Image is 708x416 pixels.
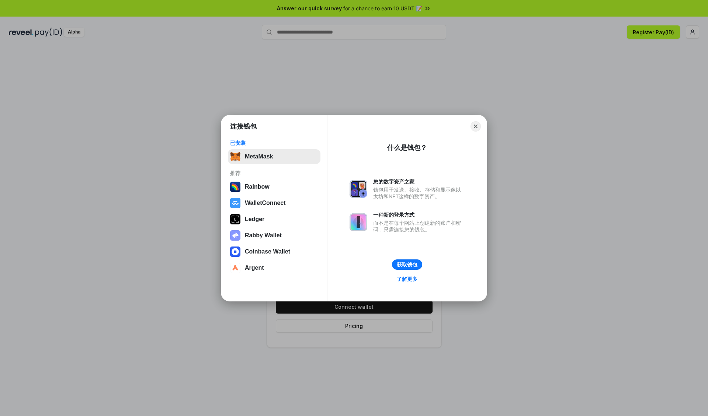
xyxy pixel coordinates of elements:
[230,263,240,273] img: svg+xml,%3Csvg%20width%3D%2228%22%20height%3D%2228%22%20viewBox%3D%220%200%2028%2028%22%20fill%3D...
[350,180,367,198] img: svg+xml,%3Csvg%20xmlns%3D%22http%3A%2F%2Fwww.w3.org%2F2000%2Fsvg%22%20fill%3D%22none%22%20viewBox...
[230,230,240,241] img: svg+xml,%3Csvg%20xmlns%3D%22http%3A%2F%2Fwww.w3.org%2F2000%2Fsvg%22%20fill%3D%22none%22%20viewBox...
[387,143,427,152] div: 什么是钱包？
[230,247,240,257] img: svg+xml,%3Csvg%20width%3D%2228%22%20height%3D%2228%22%20viewBox%3D%220%200%2028%2028%22%20fill%3D...
[228,244,320,259] button: Coinbase Wallet
[230,122,257,131] h1: 连接钱包
[392,274,422,284] a: 了解更多
[230,151,240,162] img: svg+xml,%3Csvg%20fill%3D%22none%22%20height%3D%2233%22%20viewBox%3D%220%200%2035%2033%22%20width%...
[245,265,264,271] div: Argent
[245,183,270,190] div: Rainbow
[230,214,240,224] img: svg+xml,%3Csvg%20xmlns%3D%22http%3A%2F%2Fwww.w3.org%2F2000%2Fsvg%22%20width%3D%2228%22%20height%3...
[397,261,417,268] div: 获取钱包
[228,196,320,210] button: WalletConnect
[228,228,320,243] button: Rabby Wallet
[373,220,465,233] div: 而不是在每个网站上创建新的账户和密码，只需连接您的钱包。
[228,212,320,227] button: Ledger
[471,121,481,132] button: Close
[245,200,286,206] div: WalletConnect
[230,182,240,192] img: svg+xml,%3Csvg%20width%3D%22120%22%20height%3D%22120%22%20viewBox%3D%220%200%20120%20120%22%20fil...
[373,212,465,218] div: 一种新的登录方式
[245,248,290,255] div: Coinbase Wallet
[397,276,417,282] div: 了解更多
[245,153,273,160] div: MetaMask
[373,186,465,200] div: 钱包用于发送、接收、存储和显示像以太坊和NFT这样的数字资产。
[228,261,320,275] button: Argent
[373,178,465,185] div: 您的数字资产之家
[350,213,367,231] img: svg+xml,%3Csvg%20xmlns%3D%22http%3A%2F%2Fwww.w3.org%2F2000%2Fsvg%22%20fill%3D%22none%22%20viewBox...
[228,179,320,194] button: Rainbow
[230,170,318,176] div: 推荐
[228,149,320,164] button: MetaMask
[245,232,282,239] div: Rabby Wallet
[245,216,264,223] div: Ledger
[392,259,422,270] button: 获取钱包
[230,198,240,208] img: svg+xml,%3Csvg%20width%3D%2228%22%20height%3D%2228%22%20viewBox%3D%220%200%2028%2028%22%20fill%3D...
[230,140,318,146] div: 已安装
